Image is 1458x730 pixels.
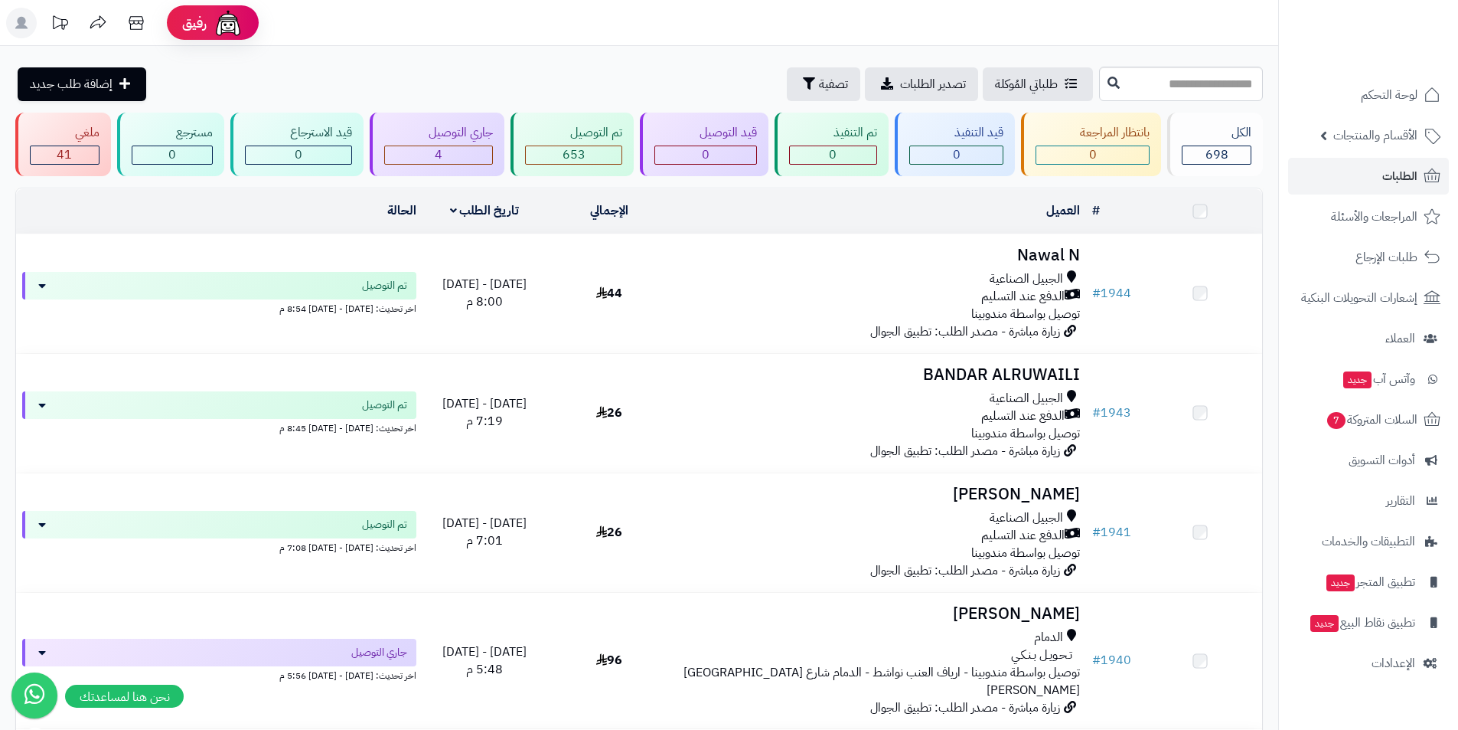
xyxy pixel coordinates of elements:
a: إضافة طلب جديد [18,67,146,101]
img: logo-2.png [1354,43,1443,75]
img: ai-face.png [213,8,243,38]
span: جديد [1326,575,1355,591]
a: # [1092,201,1100,220]
span: المراجعات والأسئلة [1331,206,1417,228]
a: التقارير [1288,483,1449,519]
div: 41 [31,146,99,164]
h3: [PERSON_NAME] [677,605,1080,623]
h3: Nawal N [677,247,1080,264]
span: طلبات الإرجاع [1355,247,1417,268]
span: الجبيل الصناعية [990,390,1063,408]
span: التقارير [1386,490,1415,512]
div: 653 [526,146,621,164]
span: توصيل بواسطة مندوبينا [971,424,1080,443]
div: اخر تحديث: [DATE] - [DATE] 7:08 م [22,538,416,555]
span: [DATE] - [DATE] 8:00 م [442,275,527,311]
span: 0 [168,146,176,164]
h3: [PERSON_NAME] [677,486,1080,503]
a: #1943 [1092,404,1131,422]
div: ملغي [30,124,99,142]
span: 0 [829,146,837,164]
span: جديد [1310,615,1339,632]
a: الطلبات [1288,158,1449,195]
span: 44 [596,284,622,303]
a: جاري التوصيل 4 [367,113,508,176]
div: 0 [910,146,1003,164]
div: بانتظار المراجعة [1036,124,1150,142]
a: تم التوصيل 653 [507,113,637,176]
span: الأقسام والمنتجات [1333,125,1417,146]
span: جاري التوصيل [351,645,407,660]
span: [DATE] - [DATE] 5:48 م [442,643,527,679]
a: السلات المتروكة7 [1288,401,1449,438]
div: الكل [1182,124,1251,142]
a: الكل698 [1164,113,1266,176]
span: # [1092,284,1101,303]
a: بانتظار المراجعة 0 [1018,113,1165,176]
a: العملاء [1288,320,1449,357]
span: جديد [1343,372,1372,388]
div: جاري التوصيل [384,124,494,142]
span: الدفع عند التسليم [981,527,1065,545]
div: 0 [1036,146,1150,164]
span: تم التوصيل [362,278,407,293]
a: الإجمالي [590,201,628,220]
div: 0 [246,146,351,164]
span: 0 [702,146,709,164]
span: التطبيقات والخدمات [1322,531,1415,552]
div: اخر تحديث: [DATE] - [DATE] 8:54 م [22,300,416,316]
span: تم التوصيل [362,517,407,532]
span: لوحة التحكم [1361,84,1417,106]
a: تطبيق نقاط البيعجديد [1288,604,1449,641]
a: العميل [1046,201,1080,220]
span: تصدير الطلبات [900,75,966,93]
span: الإعدادات [1372,653,1415,674]
span: 0 [953,146,961,164]
span: إشعارات التحويلات البنكية [1301,287,1417,309]
span: 0 [1089,146,1097,164]
span: تم التوصيل [362,398,407,413]
div: 0 [132,146,213,164]
span: العملاء [1385,328,1415,349]
button: تصفية [787,67,860,101]
span: 7 [1327,412,1345,429]
span: رفيق [182,14,207,32]
a: التطبيقات والخدمات [1288,523,1449,560]
a: وآتس آبجديد [1288,361,1449,398]
div: مسترجع [132,124,214,142]
div: اخر تحديث: [DATE] - [DATE] 5:56 م [22,666,416,683]
span: الطلبات [1382,165,1417,187]
span: 26 [596,523,622,542]
span: زيارة مباشرة - مصدر الطلب: تطبيق الجوال [870,699,1060,717]
span: 0 [295,146,302,164]
div: قيد التوصيل [654,124,757,142]
span: [DATE] - [DATE] 7:19 م [442,394,527,430]
span: الدفع عند التسليم [981,288,1065,306]
a: #1944 [1092,284,1131,303]
span: السلات المتروكة [1326,409,1417,430]
span: الجبيل الصناعية [990,509,1063,527]
span: توصيل بواسطة مندوبينا [971,544,1080,562]
a: تاريخ الطلب [450,201,520,220]
span: وآتس آب [1342,368,1415,390]
a: #1940 [1092,651,1131,669]
div: تم التوصيل [525,124,622,142]
a: تصدير الطلبات [865,67,978,101]
span: 96 [596,651,622,669]
span: الجبيل الصناعية [990,270,1063,288]
span: أدوات التسويق [1349,450,1415,471]
span: تـحـويـل بـنـكـي [1011,647,1072,664]
a: لوحة التحكم [1288,77,1449,113]
span: تطبيق نقاط البيع [1309,612,1415,633]
a: أدوات التسويق [1288,442,1449,479]
a: #1941 [1092,523,1131,542]
a: المراجعات والأسئلة [1288,198,1449,235]
a: تم التنفيذ 0 [771,113,892,176]
span: 4 [435,146,442,164]
a: قيد الاسترجاع 0 [227,113,367,176]
span: طلباتي المُوكلة [995,75,1058,93]
a: تحديثات المنصة [41,8,79,42]
a: طلبات الإرجاع [1288,239,1449,276]
div: 0 [655,146,756,164]
div: 4 [385,146,493,164]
